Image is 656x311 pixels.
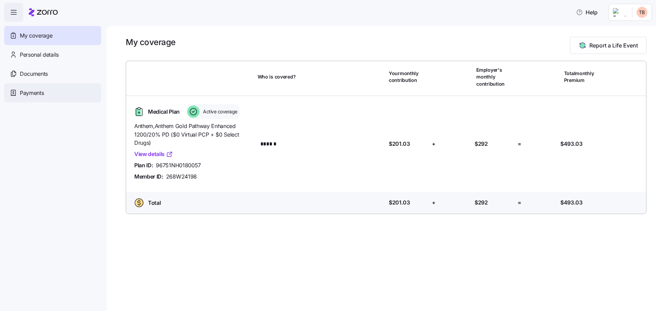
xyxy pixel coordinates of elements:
span: My coverage [20,31,52,40]
span: + [432,140,436,148]
span: $201.03 [389,140,410,148]
span: Employer's monthly contribution [476,67,515,87]
span: Report a Life Event [589,41,638,50]
span: $493.03 [560,198,583,207]
span: 268W24198 [166,172,197,181]
span: $493.03 [560,140,583,148]
span: Total monthly Premium [564,70,602,84]
span: Medical Plan [148,108,180,116]
a: Documents [4,64,101,83]
span: Personal details [20,51,59,59]
span: 96751NH0180057 [156,161,201,170]
span: Plan ID: [134,161,153,170]
span: + [432,198,436,207]
img: 7f66586c2f70882a7fdcdba387724744 [637,7,647,18]
span: = [518,140,521,148]
button: Report a Life Event [570,37,646,54]
span: = [518,198,521,207]
button: Help [571,5,603,19]
span: Active coverage [201,108,237,115]
span: $201.03 [389,198,410,207]
span: Your monthly contribution [389,70,427,84]
h1: My coverage [126,37,176,47]
a: View details [134,150,173,158]
span: Documents [20,70,48,78]
span: Who is covered? [258,73,296,80]
span: $292 [475,198,488,207]
span: Total [148,199,161,207]
span: Help [576,8,598,16]
span: Anthem , Anthem Gold Pathway Enhanced 1200/20% PD ($0 Virtual PCP + $0 Select Drugs) [134,122,252,147]
a: My coverage [4,26,101,45]
a: Payments [4,83,101,102]
span: Member ID: [134,172,163,181]
img: Employer logo [613,8,627,16]
span: $292 [475,140,488,148]
a: Personal details [4,45,101,64]
span: Payments [20,89,44,97]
